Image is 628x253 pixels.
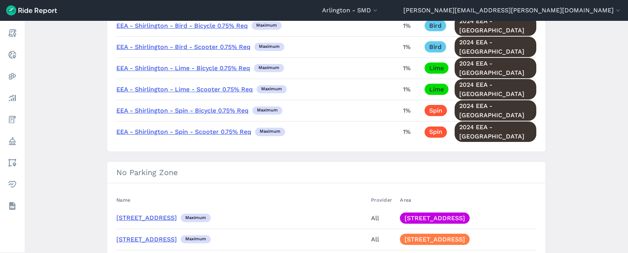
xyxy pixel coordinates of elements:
[5,156,19,170] a: Areas
[400,121,421,142] td: 1%
[5,199,19,213] a: Datasets
[6,5,57,15] img: Ride Report
[371,234,394,245] div: All
[425,126,447,138] a: Spin
[5,69,19,83] a: Heatmaps
[455,58,537,78] a: 2024 EEA - [GEOGRAPHIC_DATA]
[455,79,537,100] a: 2024 EEA - [GEOGRAPHIC_DATA]
[116,22,248,29] a: EEA - Shirlington - Bird - Bicycle 0.75% Req
[116,214,177,221] a: [STREET_ADDRESS]
[371,213,394,224] div: All
[455,121,537,142] a: 2024 EEA - [GEOGRAPHIC_DATA]
[400,57,421,79] td: 1%
[400,36,421,57] td: 1%
[181,235,211,244] div: maximum
[116,86,253,93] a: EEA - Shirlington - Lime - Scooter 0.75% Req
[425,84,448,95] a: Lime
[368,192,397,207] th: Provider
[425,20,446,31] a: Bird
[455,37,537,57] a: 2024 EEA - [GEOGRAPHIC_DATA]
[107,162,546,183] h3: No Parking Zone
[322,6,379,15] button: Arlington - SMD
[116,43,250,51] a: EEA - Shirlington - Bird - Scooter 0.75% Req
[116,107,249,114] a: EEA - Shirlington - Spin - Bicycle 0.75% Req
[5,134,19,148] a: Policy
[116,192,368,207] th: Name
[403,6,622,15] button: [PERSON_NAME][EMAIL_ADDRESS][PERSON_NAME][DOMAIN_NAME]
[400,234,470,245] a: [STREET_ADDRESS]
[455,15,537,36] a: 2024 EEA - [GEOGRAPHIC_DATA]
[255,128,285,136] div: maximum
[252,106,282,115] div: maximum
[116,236,177,243] a: [STREET_ADDRESS]
[181,214,211,222] div: maximum
[400,100,421,121] td: 1%
[455,100,537,121] a: 2024 EEA - [GEOGRAPHIC_DATA]
[425,41,446,52] a: Bird
[5,91,19,105] a: Analyze
[400,15,421,36] td: 1%
[5,48,19,62] a: Realtime
[400,213,470,224] a: [STREET_ADDRESS]
[116,128,251,135] a: EEA - Shirlington - Spin - Scooter 0.75% Req
[252,22,282,30] div: maximum
[257,85,287,94] div: maximum
[400,79,421,100] td: 1%
[254,64,284,73] div: maximum
[425,62,448,74] a: Lime
[116,64,250,72] a: EEA - Shirlington - Lime - Bicycle 0.75% Req
[5,26,19,40] a: Report
[5,177,19,191] a: Health
[254,43,284,51] div: maximum
[397,192,536,207] th: Area
[425,105,447,116] a: Spin
[5,113,19,126] a: Fees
